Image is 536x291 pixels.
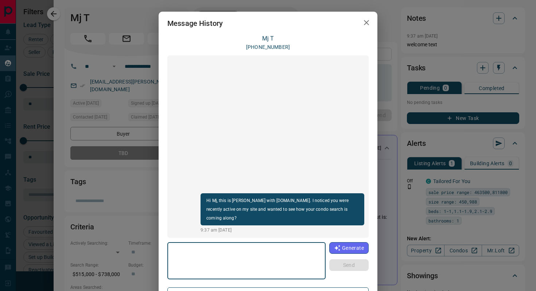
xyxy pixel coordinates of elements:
[159,12,232,35] h2: Message History
[329,242,369,254] button: Generate
[201,227,364,233] p: 9:37 am [DATE]
[206,196,358,222] p: Hi Mj, this is [PERSON_NAME] with [DOMAIN_NAME]. I noticed you were recently active on my site an...
[262,35,274,42] a: Mj T
[246,43,290,51] p: [PHONE_NUMBER]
